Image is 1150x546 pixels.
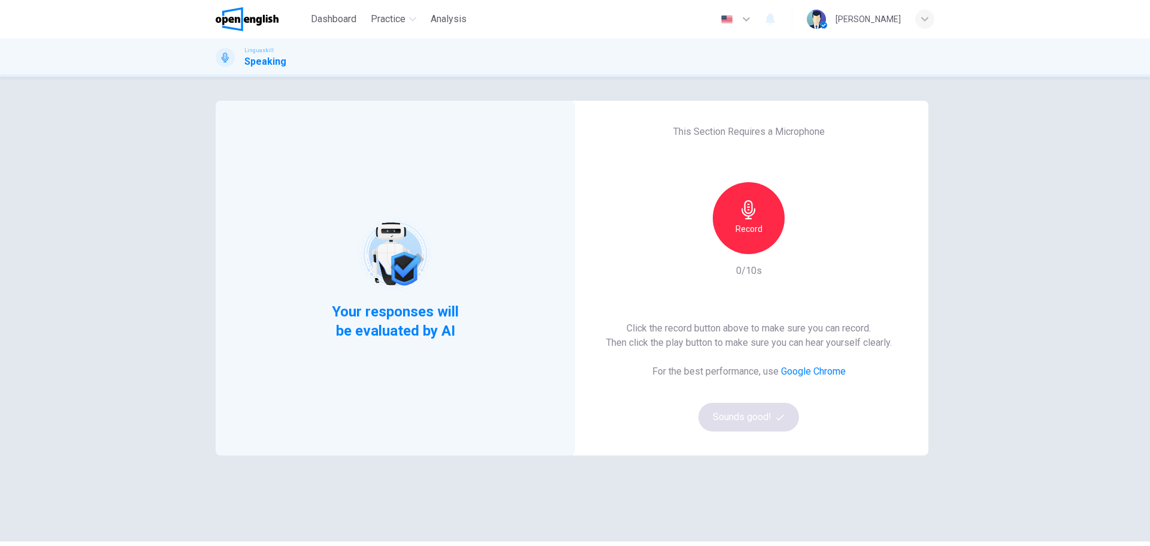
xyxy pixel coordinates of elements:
[719,15,734,24] img: en
[357,216,433,292] img: robot icon
[606,321,892,350] h6: Click the record button above to make sure you can record. Then click the play button to make sur...
[836,12,901,26] div: [PERSON_NAME]
[216,7,279,31] img: OpenEnglish logo
[713,182,785,254] button: Record
[311,12,356,26] span: Dashboard
[736,222,762,236] h6: Record
[781,366,846,377] a: Google Chrome
[426,8,471,30] button: Analysis
[371,12,405,26] span: Practice
[652,364,846,379] h6: For the best performance, use
[366,8,421,30] button: Practice
[216,7,306,31] a: OpenEnglish logo
[323,302,468,340] span: Your responses will be evaluated by AI
[431,12,467,26] span: Analysis
[736,264,762,278] h6: 0/10s
[244,55,286,69] h1: Speaking
[306,8,361,30] button: Dashboard
[673,125,825,139] h6: This Section Requires a Microphone
[807,10,826,29] img: Profile picture
[244,46,274,55] span: Linguaskill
